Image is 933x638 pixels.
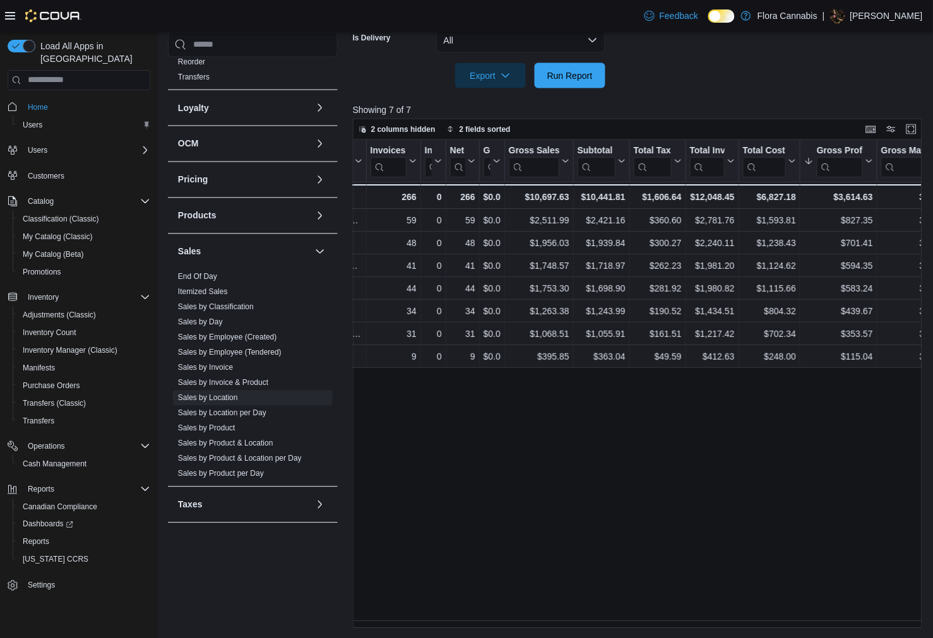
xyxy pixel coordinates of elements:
[690,349,735,364] div: $412.63
[18,343,150,358] span: Inventory Manager (Classic)
[13,210,155,228] button: Classification (Classic)
[743,281,796,296] div: $1,115.66
[23,439,70,454] button: Operations
[23,363,55,373] span: Manifests
[23,168,69,184] a: Customers
[18,247,150,262] span: My Catalog (Beta)
[178,245,310,257] button: Sales
[425,304,442,319] div: 0
[634,281,682,296] div: $281.92
[178,347,282,357] span: Sales by Employee (Tendered)
[690,304,735,319] div: $1,434.51
[23,214,99,224] span: Classification (Classic)
[690,189,735,204] div: $12,048.45
[18,535,150,550] span: Reports
[817,145,863,157] div: Gross Profit
[196,304,362,319] div: [PERSON_NAME] - 450076
[23,537,49,547] span: Reports
[18,378,150,393] span: Purchase Orders
[18,325,150,340] span: Inventory Count
[804,235,873,251] div: $701.41
[23,519,73,529] span: Dashboards
[18,552,93,567] a: [US_STATE] CCRS
[23,267,61,277] span: Promotions
[23,120,42,130] span: Users
[18,456,150,471] span: Cash Management
[196,281,362,296] div: [PERSON_NAME] - 450212
[23,555,88,565] span: [US_STATE] CCRS
[830,8,845,23] div: Gavin Russell
[743,304,796,319] div: $804.32
[312,172,328,187] button: Pricing
[3,480,155,498] button: Reports
[450,258,475,273] div: 41
[28,145,47,155] span: Users
[436,28,605,53] button: All
[28,441,65,451] span: Operations
[18,413,59,428] a: Transfers
[804,281,873,296] div: $583.24
[353,33,391,43] label: Is Delivery
[13,306,155,324] button: Adjustments (Classic)
[13,341,155,359] button: Inventory Manager (Classic)
[178,333,277,341] a: Sales by Employee (Created)
[23,290,64,305] button: Inventory
[425,145,442,177] button: Invoices Ref
[660,9,698,22] span: Feedback
[13,245,155,263] button: My Catalog (Beta)
[425,189,442,204] div: 0
[23,194,59,209] button: Catalog
[35,40,150,65] span: Load All Apps in [GEOGRAPHIC_DATA]
[23,310,96,320] span: Adjustments (Classic)
[743,349,796,364] div: $248.00
[195,189,362,204] div: Totals
[23,99,150,115] span: Home
[23,194,150,209] span: Catalog
[178,302,254,311] a: Sales by Classification
[450,304,475,319] div: 34
[509,326,569,341] div: $1,068.51
[509,281,569,296] div: $1,753.30
[460,124,511,134] span: 2 fields sorted
[18,247,89,262] a: My Catalog (Beta)
[13,394,155,412] button: Transfers (Classic)
[13,263,155,281] button: Promotions
[178,209,310,222] button: Products
[18,229,98,244] a: My Catalog (Classic)
[23,439,150,454] span: Operations
[3,167,155,185] button: Customers
[178,173,208,186] h3: Pricing
[578,189,626,204] div: $10,441.81
[370,349,416,364] div: 9
[578,145,615,177] div: Subtotal
[196,258,362,273] div: Massy Dr - Prince [PERSON_NAME] - 450075
[196,213,362,228] div: Lakeshore - [GEOGRAPHIC_DATA] - 450372
[3,141,155,159] button: Users
[509,145,559,157] div: Gross Sales
[425,326,442,341] div: 0
[18,552,150,567] span: Washington CCRS
[578,349,626,364] div: $363.04
[23,481,150,497] span: Reports
[23,232,93,242] span: My Catalog (Classic)
[13,116,155,134] button: Users
[178,348,282,357] a: Sales by Employee (Tendered)
[708,9,735,23] input: Dark Mode
[18,264,150,280] span: Promotions
[178,393,238,402] a: Sales by Location
[690,145,735,177] button: Total Invoiced
[168,269,338,486] div: Sales
[28,171,64,181] span: Customers
[23,416,54,426] span: Transfers
[425,235,442,251] div: 0
[18,117,47,133] a: Users
[23,502,97,512] span: Canadian Compliance
[178,272,217,281] a: End Of Day
[13,498,155,516] button: Canadian Compliance
[690,326,735,341] div: $1,217.42
[484,281,501,296] div: $0.00
[18,396,91,411] a: Transfers (Classic)
[425,349,442,364] div: 0
[425,213,442,228] div: 0
[18,307,101,322] a: Adjustments (Classic)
